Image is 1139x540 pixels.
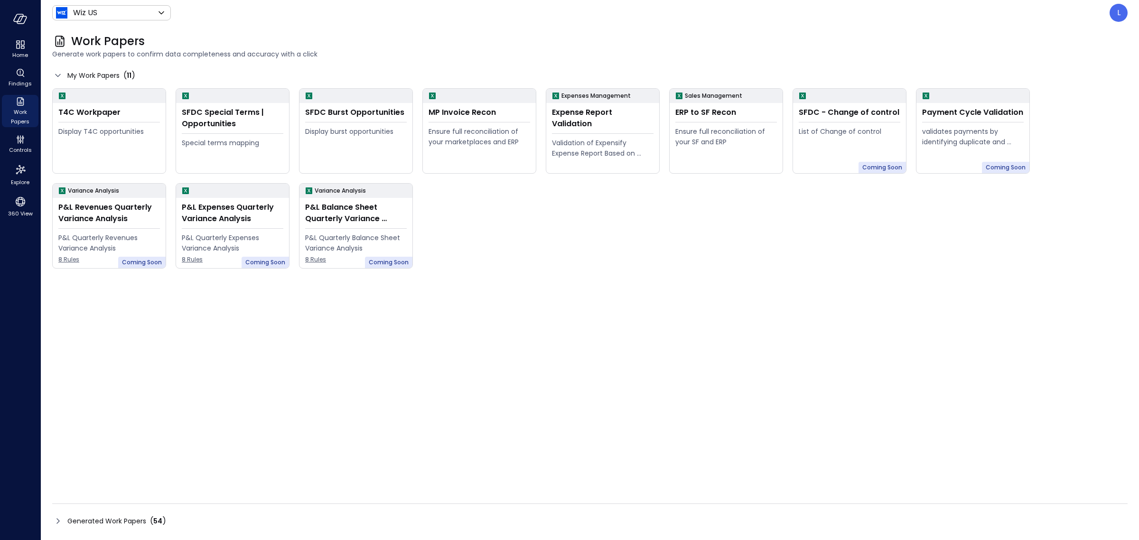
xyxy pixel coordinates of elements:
div: validates payments by identifying duplicate and erroneous entries. [922,126,1024,147]
span: My Work Papers [67,70,120,81]
div: Home [2,38,38,61]
span: Generated Work Papers [67,516,146,526]
div: P&L Balance Sheet Quarterly Variance Analysis [305,202,407,224]
div: Ensure full reconciliation of your SF and ERP [675,126,777,147]
div: List of Change of control [799,126,900,137]
div: Special terms mapping [182,138,283,148]
div: Expense Report Validation [552,107,654,130]
p: Expenses Management [561,91,631,101]
span: Coming Soon [245,258,285,267]
span: Work Papers [71,34,145,49]
div: ( ) [150,515,166,527]
div: Ensure full reconciliation of your marketplaces and ERP [429,126,530,147]
p: Variance Analysis [315,186,366,196]
div: Display T4C opportunities [58,126,160,137]
span: Explore [11,177,29,187]
span: Coming Soon [122,258,162,267]
div: P&L Quarterly Expenses Variance Analysis [182,233,283,253]
div: SFDC Special Terms | Opportunities [182,107,283,130]
div: Work Papers [2,95,38,127]
div: P&L Quarterly Balance Sheet Variance Analysis [305,233,407,253]
div: T4C Workpaper [58,107,160,118]
span: Generate work papers to confirm data completeness and accuracy with a click [52,49,1128,59]
p: Wiz US [73,7,97,19]
div: SFDC - Change of control [799,107,900,118]
div: Controls [2,133,38,156]
p: Sales Management [685,91,742,101]
span: 11 [127,71,131,80]
div: 360 View [2,194,38,219]
div: P&L Revenues Quarterly Variance Analysis [58,202,160,224]
span: Coming Soon [862,163,902,172]
span: Home [12,50,28,60]
div: Validation of Expensify Expense Report Based on policy [552,138,654,158]
span: Findings [9,79,32,88]
p: Variance Analysis [68,186,119,196]
span: Work Papers [6,107,35,126]
div: P&L Quarterly Revenues Variance Analysis [58,233,160,253]
div: Findings [2,66,38,89]
span: 360 View [8,209,33,218]
img: Icon [56,7,67,19]
div: MP Invoice Recon [429,107,530,118]
span: 54 [153,516,162,526]
div: Display burst opportunities [305,126,407,137]
div: ERP to SF Recon [675,107,777,118]
span: 8 Rules [58,255,160,264]
div: Leah Collins [1110,4,1128,22]
div: ( ) [123,70,135,81]
p: L [1117,7,1120,19]
span: Coming Soon [369,258,409,267]
div: SFDC Burst Opportunities [305,107,407,118]
div: Explore [2,161,38,188]
span: 8 Rules [182,255,283,264]
div: Payment Cycle Validation [922,107,1024,118]
span: Controls [9,145,32,155]
span: Coming Soon [986,163,1026,172]
span: 8 Rules [305,255,407,264]
div: P&L Expenses Quarterly Variance Analysis [182,202,283,224]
